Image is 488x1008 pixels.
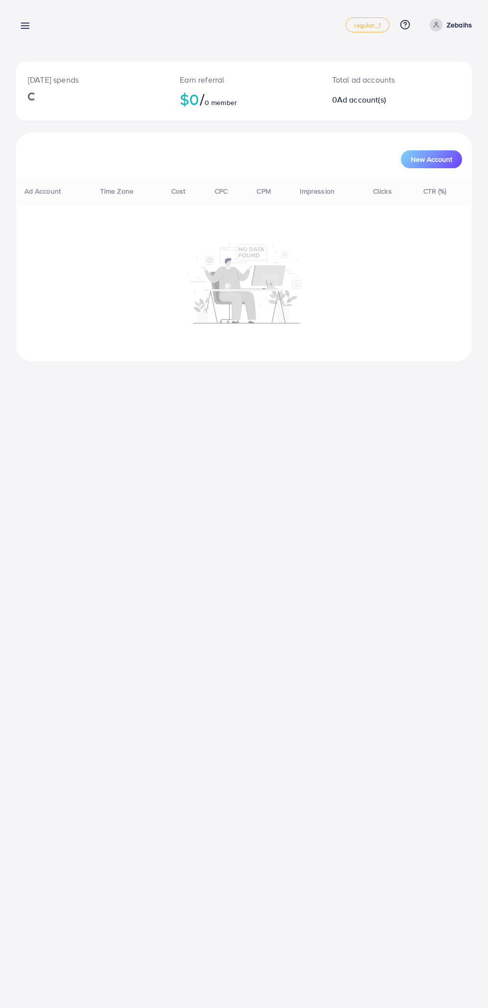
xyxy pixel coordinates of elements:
[205,98,237,108] span: 0 member
[180,74,308,86] p: Earn referral
[426,18,472,31] a: Zebaihs
[180,90,308,109] h2: $0
[332,74,422,86] p: Total ad accounts
[28,74,156,86] p: [DATE] spends
[447,19,472,31] p: Zebaihs
[411,156,452,163] span: New Account
[354,22,380,28] span: regular_1
[332,95,422,105] h2: 0
[200,88,205,111] span: /
[337,94,386,105] span: Ad account(s)
[346,17,389,32] a: regular_1
[401,150,462,168] button: New Account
